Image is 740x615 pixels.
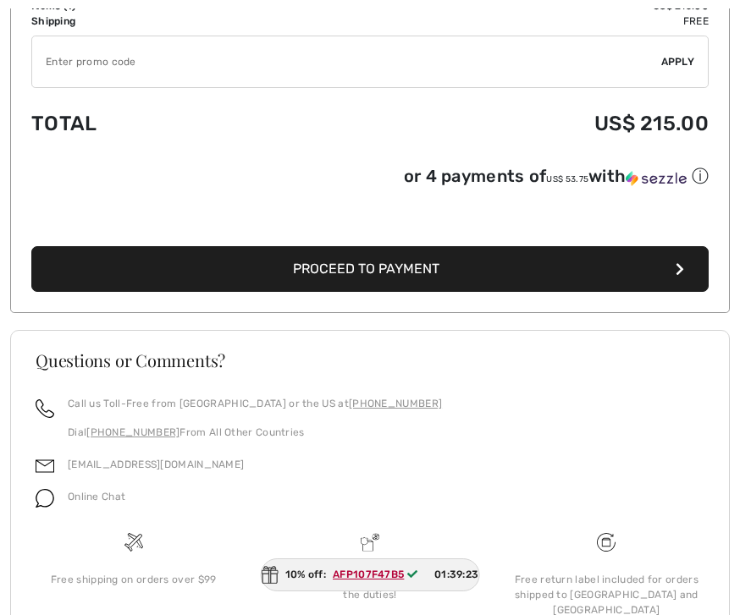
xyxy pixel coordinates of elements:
span: US$ 53.75 [546,174,588,184]
img: Gift.svg [262,566,279,584]
p: Dial From All Other Countries [68,425,442,440]
img: Sezzle [626,171,687,186]
h3: Questions or Comments? [36,352,704,369]
img: email [36,457,54,475]
input: Promo code [32,36,661,87]
ins: AFP107F47B5 [333,568,404,580]
img: chat [36,489,54,508]
td: Total [31,95,279,152]
td: US$ 215.00 [279,95,709,152]
td: Shipping [31,14,279,29]
span: 01:39:23 [434,567,478,582]
img: Free shipping on orders over $99 [597,533,616,552]
a: [PHONE_NUMBER] [349,398,442,409]
span: Online Chat [68,491,125,502]
div: or 4 payments ofUS$ 53.75withSezzle Click to learn more about Sezzle [31,165,709,194]
div: 10% off: [261,558,480,591]
td: Free [279,14,709,29]
a: [EMAIL_ADDRESS][DOMAIN_NAME] [68,459,244,470]
img: Free shipping on orders over $99 [124,533,143,552]
div: Free shipping on orders over $99 [29,572,238,587]
button: Proceed to Payment [31,246,709,292]
span: Apply [661,54,695,69]
a: [PHONE_NUMBER] [86,426,179,438]
img: Delivery is a breeze since we pay the duties! [361,533,379,552]
div: or 4 payments of with [404,165,709,188]
iframe: PayPal-paypal [31,194,709,240]
span: Proceed to Payment [293,261,439,277]
p: Call us Toll-Free from [GEOGRAPHIC_DATA] or the US at [68,396,442,411]
img: call [36,399,54,418]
